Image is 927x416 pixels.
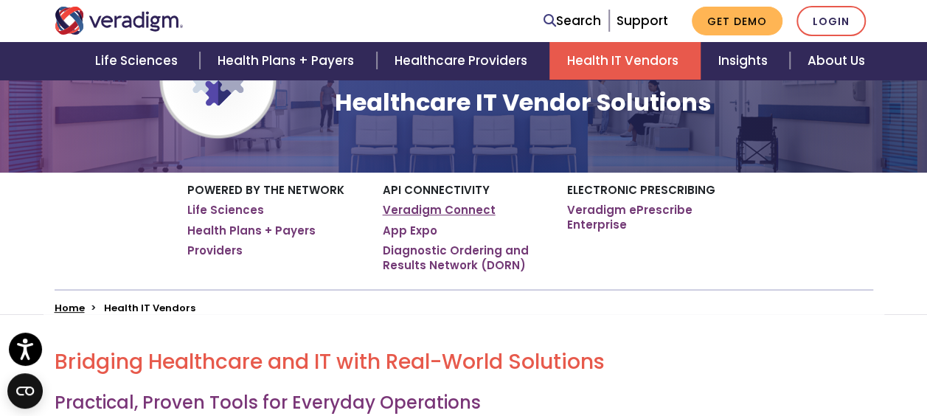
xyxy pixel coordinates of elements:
[567,203,740,232] a: Veradigm ePrescribe Enterprise
[790,42,883,80] a: About Us
[796,6,866,36] a: Login
[55,301,85,315] a: Home
[187,223,316,238] a: Health Plans + Payers
[617,12,668,30] a: Support
[544,11,601,31] a: Search
[7,373,43,409] button: Open CMP widget
[187,203,264,218] a: Life Sciences
[701,42,790,80] a: Insights
[549,42,701,80] a: Health IT Vendors
[383,223,437,238] a: App Expo
[334,89,710,117] h1: Healthcare IT Vendor Solutions
[644,310,909,398] iframe: Drift Chat Widget
[200,42,376,80] a: Health Plans + Payers
[692,7,782,35] a: Get Demo
[383,203,496,218] a: Veradigm Connect
[55,7,184,35] img: Veradigm logo
[383,243,545,272] a: Diagnostic Ordering and Results Network (DORN)
[55,392,873,414] h3: Practical, Proven Tools for Everyday Operations
[187,243,243,258] a: Providers
[55,350,873,375] h2: Bridging Healthcare and IT with Real-World Solutions
[377,42,549,80] a: Healthcare Providers
[77,42,200,80] a: Life Sciences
